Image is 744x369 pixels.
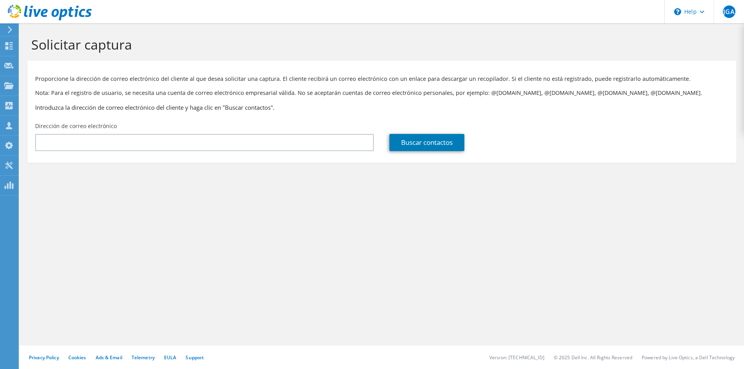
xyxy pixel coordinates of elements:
p: Nota: Para el registro de usuario, se necesita una cuenta de correo electrónico empresarial válid... [35,89,728,97]
a: Telemetry [132,354,155,361]
svg: \n [674,8,681,15]
li: Powered by Live Optics, a Dell Technology [642,354,735,361]
li: Version: [TECHNICAL_ID] [489,354,544,361]
a: Support [186,354,204,361]
p: Proporcione la dirección de correo electrónico del cliente al que desea solicitar una captura. El... [35,75,728,83]
a: Cookies [68,354,86,361]
h3: Introduzca la dirección de correo electrónico del cliente y haga clic en "Buscar contactos". [35,103,728,112]
label: Dirección de correo electrónico [35,122,117,130]
a: Privacy Policy [29,354,59,361]
a: EULA [164,354,176,361]
h1: Solicitar captura [31,36,728,53]
a: Buscar contactos [389,134,464,151]
a: Ads & Email [96,354,122,361]
li: © 2025 Dell Inc. All Rights Reserved [554,354,632,361]
span: JGA [723,5,735,18]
